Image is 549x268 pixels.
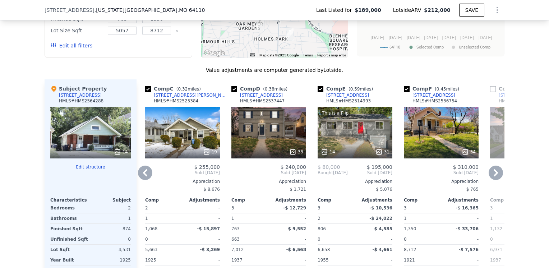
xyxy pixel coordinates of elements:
[145,179,220,184] div: Appreciation
[326,98,371,104] div: HMLS # HMS2514993
[231,92,283,98] a: [STREET_ADDRESS]
[393,6,424,14] span: Lotside ARV
[240,98,285,104] div: HMLS # HMS2537447
[318,92,369,98] a: [STREET_ADDRESS]
[94,6,205,14] span: , [US_STATE][GEOGRAPHIC_DATA]
[231,213,267,223] div: 1
[92,203,131,213] div: 2
[203,187,220,192] span: $ 8,676
[490,85,549,92] div: Comp G
[459,247,479,252] span: -$ 7,576
[145,237,148,242] span: 0
[326,92,369,98] div: [STREET_ADDRESS]
[50,213,89,223] div: Bathrooms
[270,234,306,244] div: -
[50,234,89,244] div: Unfinished Sqft
[369,216,392,221] span: -$ 24,022
[404,226,416,231] span: 1,350
[231,237,240,242] span: 663
[59,92,102,98] div: [STREET_ADDRESS]
[350,87,360,92] span: 0.59
[281,164,306,170] span: $ 240,000
[462,148,476,156] div: 34
[456,205,479,211] span: -$ 16,365
[404,179,479,184] div: Appreciation
[231,205,234,211] span: 3
[286,28,294,41] div: 1162 E 67th St
[45,6,94,14] span: [STREET_ADDRESS]
[356,234,392,244] div: -
[459,45,490,50] text: Unselected Comp
[490,3,504,17] button: Show Options
[412,92,455,98] div: [STREET_ADDRESS]
[50,224,89,234] div: Finished Sqft
[231,226,240,231] span: 763
[490,205,493,211] span: 3
[145,226,157,231] span: 1,068
[456,226,479,231] span: -$ 33,706
[92,224,131,234] div: 874
[318,179,392,184] div: Appreciation
[197,226,220,231] span: -$ 15,897
[231,85,290,92] div: Comp D
[50,197,91,203] div: Characteristics
[184,213,220,223] div: -
[231,170,306,176] span: Sold [DATE]
[183,197,220,203] div: Adjustments
[441,197,479,203] div: Adjustments
[194,164,220,170] span: $ 255,000
[443,213,479,223] div: -
[374,226,392,231] span: $ 4,585
[404,170,479,176] span: Sold [DATE]
[240,92,283,98] div: [STREET_ADDRESS]
[355,197,392,203] div: Adjustments
[184,203,220,213] div: -
[145,247,157,252] span: 5,663
[404,197,441,203] div: Comp
[318,237,320,242] span: 0
[373,247,392,252] span: -$ 4,661
[424,7,451,13] span: $212,000
[270,213,306,223] div: -
[318,205,320,211] span: 3
[371,35,384,40] text: [DATE]
[231,255,267,265] div: 1937
[231,247,244,252] span: 7,012
[145,85,204,92] div: Comp C
[91,197,131,203] div: Subject
[203,48,226,58] a: Open this area in Google Maps (opens a new window)
[348,170,392,176] span: Sold [DATE]
[290,187,306,192] span: $ 1,721
[203,48,226,58] img: Google
[367,164,392,170] span: $ 195,000
[92,255,131,265] div: 1925
[200,247,220,252] span: -$ 3,269
[184,255,220,265] div: -
[404,237,407,242] span: 0
[92,234,131,244] div: 0
[318,247,330,252] span: 6,658
[50,245,89,255] div: Lot Sqft
[443,234,479,244] div: -
[490,247,502,252] span: 6,971
[404,205,407,211] span: 3
[250,53,255,56] button: Keyboard shortcuts
[460,35,474,40] text: [DATE]
[318,226,326,231] span: 806
[404,85,462,92] div: Comp F
[376,187,392,192] span: $ 5,076
[490,255,526,265] div: 1937
[289,148,303,156] div: 33
[145,197,183,203] div: Comp
[490,213,526,223] div: 1
[288,226,306,231] span: $ 9,552
[45,66,504,74] div: Value adjustments are computer generated by Lotside .
[154,92,229,98] div: [STREET_ADDRESS][PERSON_NAME]
[145,213,181,223] div: 1
[369,205,392,211] span: -$ 10,536
[50,203,89,213] div: Bedrooms
[318,164,340,170] span: $ 80,000
[375,148,389,156] div: 31
[145,170,220,176] span: Sold [DATE]
[407,35,420,40] text: [DATE]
